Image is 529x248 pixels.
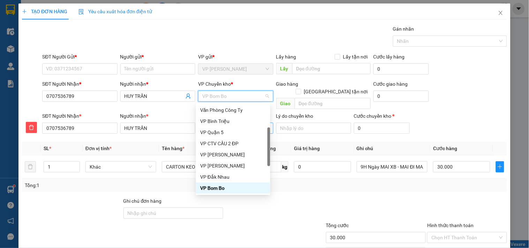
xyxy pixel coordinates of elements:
[5,46,16,53] span: CR :
[294,146,320,151] span: Giá trị hàng
[200,129,266,136] div: VP Quận 5
[196,183,270,194] div: VP Bom Bo
[22,9,67,14] span: TẠO ĐƠN HÀNG
[196,116,270,127] div: VP Bình Triệu
[200,151,266,158] div: VP [PERSON_NAME]
[42,112,117,120] div: SĐT Người Nhận
[354,142,430,155] th: Ghi chú
[5,45,63,53] div: 160.000
[44,146,49,151] span: SL
[276,113,313,119] label: Lý do chuyển kho
[276,63,292,74] span: Lấy
[196,149,270,160] div: VP Đức Liễu
[276,98,295,109] span: Giao
[120,123,195,134] input: Tên người nhận
[42,80,117,88] div: SĐT Người Nhận
[340,53,371,61] span: Lấy tận nơi
[202,91,269,101] span: VP Bom Bo
[202,64,269,74] span: VP Lê Hồng Phong
[196,160,270,171] div: VP Lê Hồng Phong
[26,125,37,130] span: delete
[200,184,266,192] div: VP Bom Bo
[85,146,112,151] span: Đơn vị tính
[393,26,414,32] label: Gán nhãn
[120,112,195,120] div: Người nhận
[123,208,224,219] input: Ghi chú đơn hàng
[198,53,273,61] div: VP gửi
[186,93,191,99] span: user-add
[196,171,270,183] div: VP Đắk Nhau
[496,161,504,172] button: plus
[196,127,270,138] div: VP Quận 5
[42,53,117,61] div: SĐT Người Gửi
[427,223,474,228] label: Hình thức thanh toán
[22,9,27,14] span: plus
[200,173,266,181] div: VP Đắk Nhau
[301,88,371,95] span: [GEOGRAPHIC_DATA] tận nơi
[292,63,371,74] input: Dọc đường
[162,146,184,151] span: Tên hàng
[373,91,429,102] input: Cước giao hàng
[78,9,84,15] img: icon
[123,198,162,204] label: Ghi chú đơn hàng
[42,123,117,134] input: SĐT người nhận
[491,3,511,23] button: Close
[6,7,17,14] span: Gửi:
[276,54,296,60] span: Lấy hàng
[67,7,83,14] span: Nhận:
[498,10,504,16] span: close
[67,6,122,14] div: VP Bù Nho
[326,223,349,228] span: Tổng cước
[276,123,351,134] input: Lý do chuyển kho
[196,104,270,116] div: Văn Phòng Công Ty
[6,23,62,31] div: MERAP
[25,161,36,172] button: delete
[162,161,233,172] input: VD: Bàn, Ghế
[373,63,429,75] input: Cước lấy hàng
[433,146,457,151] span: Cước hàng
[276,81,298,87] span: Giao hàng
[6,6,62,23] div: VP [PERSON_NAME]
[200,117,266,125] div: VP Bình Triệu
[373,81,408,87] label: Cước giao hàng
[78,9,152,14] span: Yêu cầu xuất hóa đơn điện tử
[200,162,266,170] div: VP [PERSON_NAME]
[26,122,37,133] button: delete
[354,112,410,120] div: Cước chuyển kho
[295,98,371,109] input: Dọc đường
[196,138,270,149] div: VP CTV CẦU 2 ĐP
[357,161,428,172] input: Ghi Chú
[120,53,195,61] div: Người gửi
[67,14,122,23] div: [PERSON_NAME]
[25,181,205,189] div: Tổng: 1
[294,161,351,172] input: 0
[90,162,152,172] span: Khác
[198,81,231,87] span: VP Chuyển kho
[373,54,405,60] label: Cước lấy hàng
[496,164,504,170] span: plus
[120,80,195,88] div: Người nhận
[200,106,266,114] div: Văn Phòng Công Ty
[200,140,266,147] div: VP CTV CẦU 2 ĐP
[281,161,288,172] span: kg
